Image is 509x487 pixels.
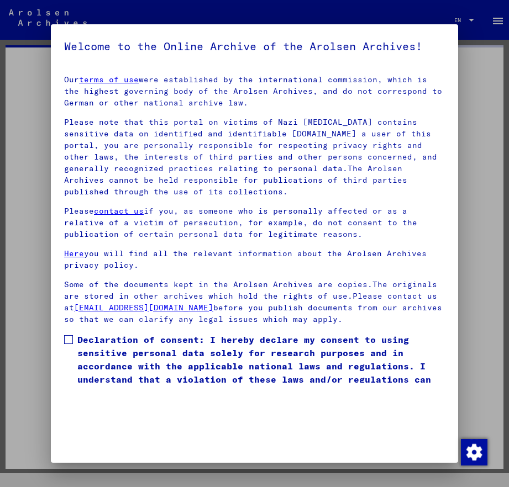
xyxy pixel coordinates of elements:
a: terms of use [79,75,139,84]
a: contact us [94,206,144,216]
a: [EMAIL_ADDRESS][DOMAIN_NAME] [74,303,213,313]
p: Some of the documents kept in the Arolsen Archives are copies.The originals are stored in other a... [64,279,445,325]
h5: Welcome to the Online Archive of the Arolsen Archives! [64,38,445,55]
p: Please if you, as someone who is personally affected or as a relative of a victim of persecution,... [64,205,445,240]
a: Here [64,248,84,258]
span: Declaration of consent: I hereby declare my consent to using sensitive personal data solely for r... [77,333,445,399]
p: Please note that this portal on victims of Nazi [MEDICAL_DATA] contains sensitive data on identif... [64,117,445,198]
p: you will find all the relevant information about the Arolsen Archives privacy policy. [64,248,445,271]
img: Change consent [461,439,487,465]
p: Our were established by the international commission, which is the highest governing body of the ... [64,74,445,109]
